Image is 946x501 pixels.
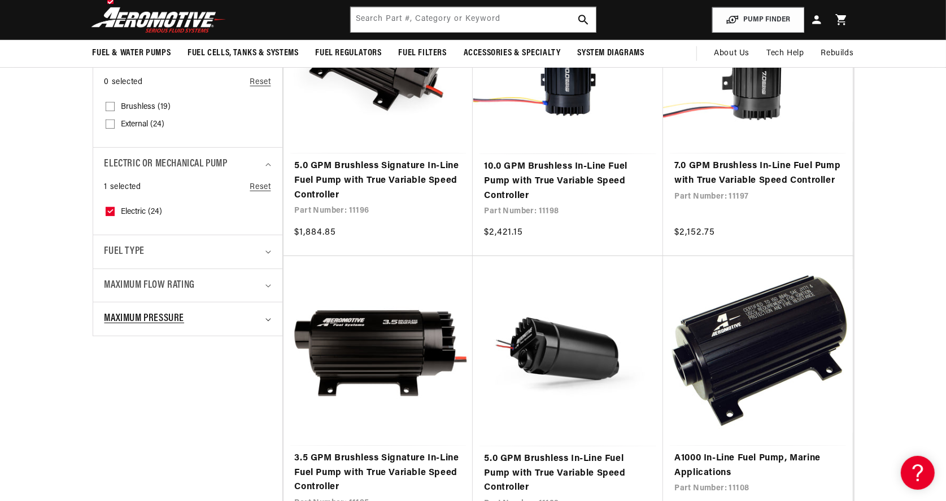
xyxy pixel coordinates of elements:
[674,159,842,188] a: 7.0 GPM Brushless In-Line Fuel Pump with True Variable Speed Controller
[399,47,447,59] span: Fuel Filters
[316,47,382,59] span: Fuel Regulators
[705,40,758,67] a: About Us
[295,159,462,203] a: 5.0 GPM Brushless Signature In-Line Fuel Pump with True Variable Speed Controller
[188,47,298,59] span: Fuel Cells, Tanks & Systems
[758,40,812,67] summary: Tech Help
[571,7,596,32] button: search button
[104,302,271,336] summary: Maximum Pressure (0 selected)
[84,40,180,67] summary: Fuel & Water Pumps
[813,40,862,67] summary: Rebuilds
[179,40,307,67] summary: Fuel Cells, Tanks & Systems
[569,40,653,67] summary: System Diagrams
[484,452,652,495] a: 5.0 GPM Brushless In-Line Fuel Pump with True Variable Speed Controller
[250,181,271,194] a: Reset
[712,7,804,33] button: PUMP FINDER
[766,47,804,60] span: Tech Help
[307,40,390,67] summary: Fuel Regulators
[104,148,271,181] summary: Electric or Mechanical Pump (1 selected)
[104,311,185,327] span: Maximum Pressure
[674,451,842,480] a: A1000 In-Line Fuel Pump, Marine Applications
[578,47,644,59] span: System Diagrams
[104,181,141,194] span: 1 selected
[104,76,143,89] span: 0 selected
[104,269,271,302] summary: Maximum Flow Rating (0 selected)
[104,156,228,173] span: Electric or Mechanical Pump
[104,244,145,260] span: Fuel Type
[714,49,749,58] span: About Us
[295,451,462,495] a: 3.5 GPM Brushless Signature In-Line Fuel Pump with True Variable Speed Controller
[250,76,271,89] a: Reset
[93,47,171,59] span: Fuel & Water Pumps
[821,47,854,60] span: Rebuilds
[390,40,455,67] summary: Fuel Filters
[121,207,163,217] span: Electric (24)
[104,278,195,294] span: Maximum Flow Rating
[455,40,569,67] summary: Accessories & Specialty
[121,102,171,112] span: Brushless (19)
[464,47,561,59] span: Accessories & Specialty
[351,7,596,32] input: Search by Part Number, Category or Keyword
[484,160,652,203] a: 10.0 GPM Brushless In-Line Fuel Pump with True Variable Speed Controller
[121,120,165,130] span: External (24)
[104,235,271,269] summary: Fuel Type (0 selected)
[88,7,229,33] img: Aeromotive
